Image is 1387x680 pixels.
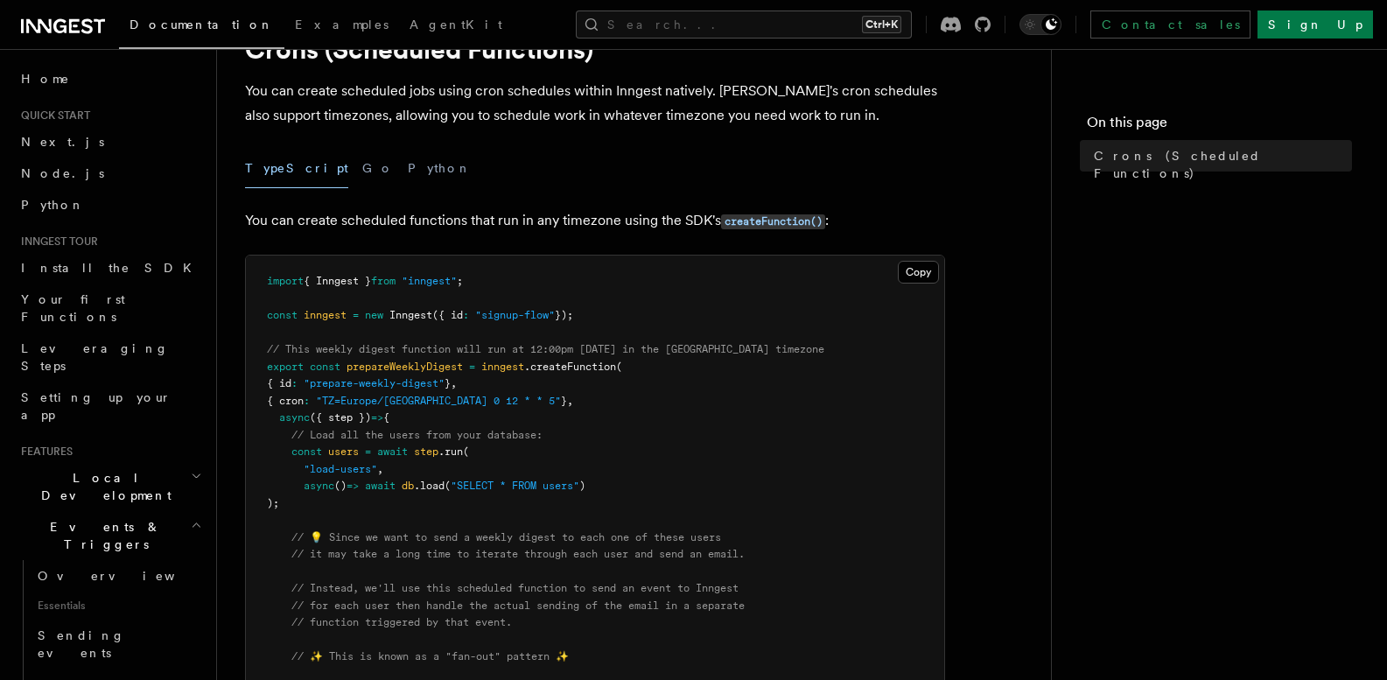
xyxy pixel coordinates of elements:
span: { id [267,377,291,389]
span: prepareWeeklyDigest [347,361,463,373]
kbd: Ctrl+K [862,16,901,33]
span: "TZ=Europe/[GEOGRAPHIC_DATA] 0 12 * * 5" [316,395,561,407]
a: createFunction() [721,212,825,228]
span: import [267,275,304,287]
span: const [267,309,298,321]
span: Events & Triggers [14,518,191,553]
a: AgentKit [399,5,513,47]
span: = [353,309,359,321]
h4: On this page [1087,112,1352,140]
button: Copy [898,261,939,284]
span: : [463,309,469,321]
a: Install the SDK [14,252,206,284]
a: Leveraging Steps [14,333,206,382]
span: export [267,361,304,373]
span: Examples [295,18,389,32]
span: step [414,445,438,458]
span: { cron [267,395,304,407]
a: Sign Up [1257,11,1373,39]
span: // it may take a long time to iterate through each user and send an email. [291,548,745,560]
span: Python [21,198,85,212]
span: await [377,445,408,458]
a: Examples [284,5,399,47]
span: } [561,395,567,407]
span: // Instead, we'll use this scheduled function to send an event to Inngest [291,582,739,594]
span: = [365,445,371,458]
span: ({ id [432,309,463,321]
span: await [365,480,396,492]
button: Python [408,149,472,188]
button: Toggle dark mode [1019,14,1061,35]
span: // ✨ This is known as a "fan-out" pattern ✨ [291,650,569,662]
span: ); [267,497,279,509]
span: , [567,395,573,407]
span: , [377,463,383,475]
span: , [451,377,457,389]
span: Leveraging Steps [21,341,169,373]
span: ( [445,480,451,492]
span: .run [438,445,463,458]
span: Inngest tour [14,235,98,249]
span: async [304,480,334,492]
span: const [310,361,340,373]
a: Node.js [14,158,206,189]
span: .createFunction [524,361,616,373]
a: Next.js [14,126,206,158]
button: Events & Triggers [14,511,206,560]
span: ( [463,445,469,458]
span: } [445,377,451,389]
code: createFunction() [721,214,825,229]
span: { [383,411,389,424]
span: db [402,480,414,492]
p: You can create scheduled jobs using cron schedules within Inngest natively. [PERSON_NAME]'s cron ... [245,79,945,128]
span: users [328,445,359,458]
span: "inngest" [402,275,457,287]
span: }); [555,309,573,321]
span: Quick start [14,109,90,123]
span: () [334,480,347,492]
a: Your first Functions [14,284,206,333]
p: You can create scheduled functions that run in any timezone using the SDK's : [245,208,945,234]
span: ({ step }) [310,411,371,424]
span: Install the SDK [21,261,202,275]
span: "signup-flow" [475,309,555,321]
span: Local Development [14,469,191,504]
span: ) [579,480,585,492]
button: Local Development [14,462,206,511]
span: Your first Functions [21,292,125,324]
span: = [469,361,475,373]
span: async [279,411,310,424]
span: // Load all the users from your database: [291,429,543,441]
span: Setting up your app [21,390,172,422]
span: // for each user then handle the actual sending of the email in a separate [291,599,745,612]
span: // This weekly digest function will run at 12:00pm [DATE] in the [GEOGRAPHIC_DATA] timezone [267,343,824,355]
button: TypeScript [245,149,348,188]
span: ; [457,275,463,287]
a: Python [14,189,206,221]
span: // function triggered by that event. [291,616,512,628]
a: Setting up your app [14,382,206,431]
span: Overview [38,569,218,583]
span: const [291,445,322,458]
span: "prepare-weekly-digest" [304,377,445,389]
span: => [371,411,383,424]
a: Home [14,63,206,95]
a: Crons (Scheduled Functions) [1087,140,1352,189]
span: Home [21,70,70,88]
button: Search...Ctrl+K [576,11,912,39]
button: Go [362,149,394,188]
span: Sending events [38,628,125,660]
span: .load [414,480,445,492]
span: inngest [481,361,524,373]
a: Contact sales [1090,11,1250,39]
span: Documentation [130,18,274,32]
span: => [347,480,359,492]
span: ( [616,361,622,373]
span: : [304,395,310,407]
span: : [291,377,298,389]
span: Next.js [21,135,104,149]
a: Documentation [119,5,284,49]
span: new [365,309,383,321]
span: Node.js [21,166,104,180]
span: Crons (Scheduled Functions) [1094,147,1352,182]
